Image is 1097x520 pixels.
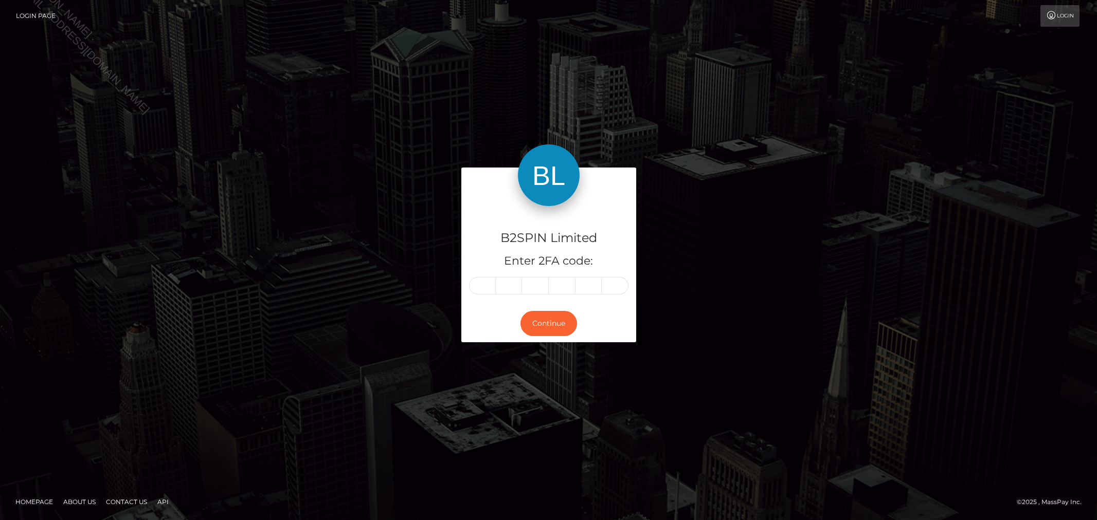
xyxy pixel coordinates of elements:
[16,5,56,27] a: Login Page
[520,311,577,336] button: Continue
[102,494,151,510] a: Contact Us
[1040,5,1080,27] a: Login
[469,253,628,269] h5: Enter 2FA code:
[153,494,173,510] a: API
[11,494,57,510] a: Homepage
[469,229,628,247] h4: B2SPIN Limited
[1017,496,1089,508] div: © 2025 , MassPay Inc.
[518,144,580,206] img: B2SPIN Limited
[59,494,100,510] a: About Us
